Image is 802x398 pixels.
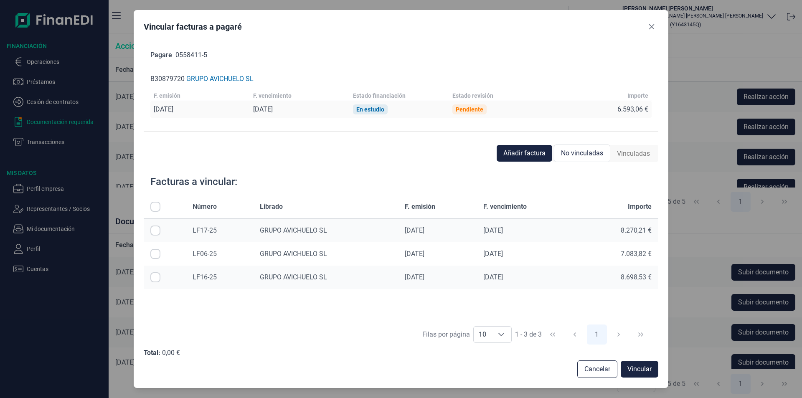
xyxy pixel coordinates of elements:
div: Estado revisión [452,92,493,99]
div: F. vencimiento [253,92,292,99]
div: Choose [491,327,511,342]
div: Facturas a vincular: [150,175,237,188]
div: Filas por página [422,330,470,340]
button: Vincular [621,361,658,378]
div: Row Selected null [150,226,160,236]
div: 6.593,06 € [617,105,648,114]
div: All items unselected [150,202,160,212]
div: Estado financiación [353,92,406,99]
span: 1 - 3 de 3 [515,331,542,338]
div: Vinculadas [610,145,657,162]
div: [DATE] [483,250,572,258]
div: [DATE] [483,273,572,281]
span: Vincular [627,364,652,374]
div: [DATE] [154,105,173,114]
p: 0558411-5 [175,50,207,60]
div: Pendiente [456,106,483,113]
span: LF06-25 [193,250,217,258]
div: [DATE] [253,105,273,114]
div: En estudio [356,106,384,113]
div: [DATE] [405,250,470,258]
div: [DATE] [405,226,470,235]
div: [DATE] [483,226,572,235]
p: B30879720 [150,74,185,84]
div: 7.083,82 € [586,250,652,258]
span: GRUPO AVICHUELO SL [260,250,327,258]
div: 8.698,53 € [586,273,652,281]
span: Añadir factura [503,148,546,158]
span: F. emisión [405,202,435,212]
button: Añadir factura [497,145,552,162]
span: Cancelar [584,364,610,374]
div: Vincular facturas a pagaré [144,21,242,33]
button: Last Page [631,324,651,345]
div: F. emisión [154,92,180,99]
div: GRUPO AVICHUELO SL [186,75,254,83]
button: Next Page [609,324,629,345]
span: GRUPO AVICHUELO SL [260,226,327,234]
span: Importe [628,202,652,212]
span: No vinculadas [561,148,603,158]
span: Número [193,202,217,212]
div: Importe [627,92,648,99]
div: 0,00 € [162,349,180,357]
span: LF17-25 [193,226,217,234]
span: GRUPO AVICHUELO SL [260,273,327,281]
div: Row Selected null [150,272,160,282]
button: Close [645,20,658,33]
button: Cancelar [577,360,617,378]
span: Vinculadas [617,149,650,159]
div: Row Selected null [150,249,160,259]
div: 8.270,21 € [586,226,652,235]
div: No vinculadas [554,144,610,162]
div: Total: [144,349,160,357]
span: 10 [474,327,491,342]
button: Previous Page [565,324,585,345]
span: F. vencimiento [483,202,527,212]
span: Librado [260,202,283,212]
button: Page 1 [587,324,607,345]
p: Pagare [150,50,172,60]
div: [DATE] [405,273,470,281]
span: LF16-25 [193,273,217,281]
button: First Page [543,324,563,345]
